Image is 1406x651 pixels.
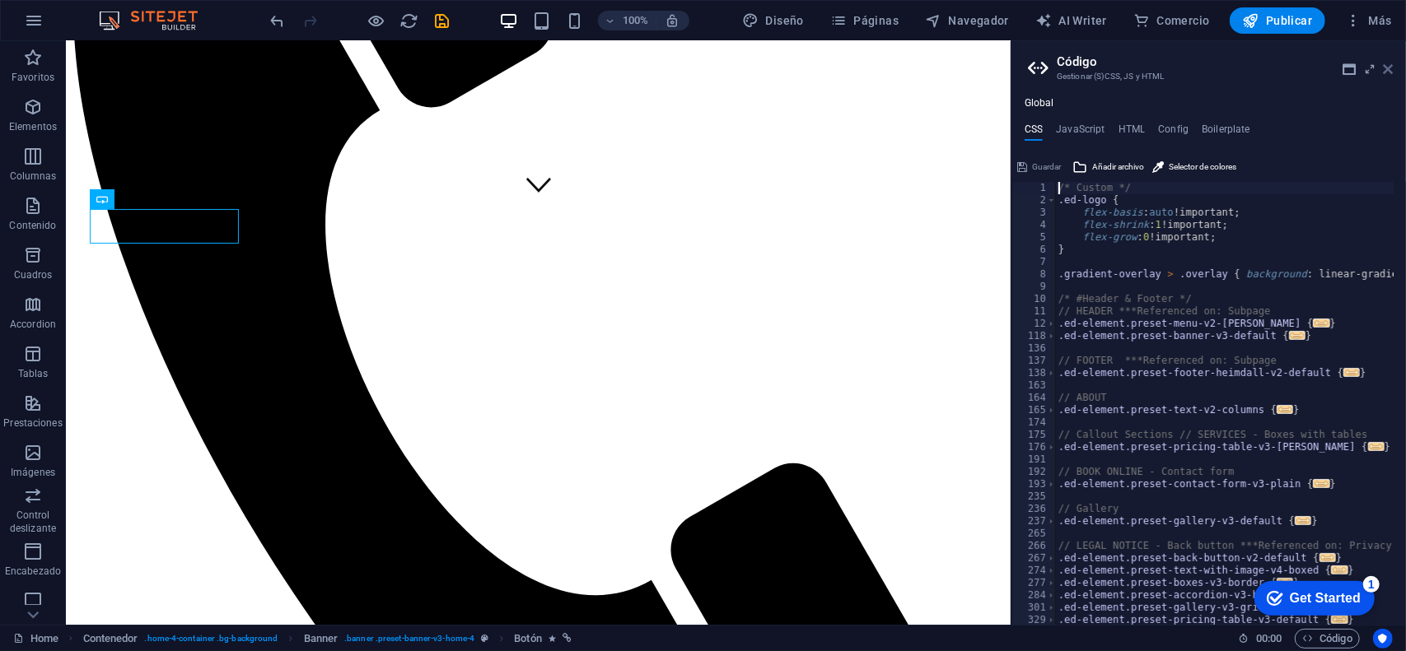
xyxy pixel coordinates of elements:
i: Deshacer: Cambiar enlace (Ctrl+Z) [269,12,287,30]
h2: Código [1057,54,1393,69]
span: Haz clic para seleccionar y doble clic para editar [83,629,138,649]
span: AI Writer [1035,12,1107,29]
div: 164 [1012,392,1057,404]
button: Haz clic para salir del modo de previsualización y seguir editando [367,11,386,30]
div: 193 [1012,478,1057,491]
div: 284 [1012,589,1057,602]
div: 9 [1012,281,1057,293]
i: Este elemento es un preajuste personalizable [481,634,488,643]
p: Contenido [9,219,56,232]
div: 11 [1012,305,1057,318]
button: Navegador [918,7,1016,34]
div: 274 [1012,565,1057,577]
p: Cuadros [14,268,53,281]
span: Código [1302,629,1352,649]
button: Usercentrics [1373,629,1393,649]
h4: JavaScript [1056,123,1105,142]
span: . banner .preset-banner-v3-home-4 [344,629,474,649]
button: Código [1295,629,1360,649]
div: 1 [1012,182,1057,194]
span: Navegador [925,12,1009,29]
span: 00 00 [1256,629,1282,649]
span: Haz clic para seleccionar y doble clic para editar [514,629,541,649]
p: Favoritos [12,71,54,84]
div: Get Started 1 items remaining, 80% complete [13,8,133,43]
div: 175 [1012,429,1057,441]
button: undo [268,11,287,30]
button: reload [399,11,419,30]
button: save [432,11,452,30]
p: Encabezado [5,565,61,578]
button: 100% [598,11,656,30]
div: 118 [1012,330,1057,342]
span: Comercio [1133,12,1210,29]
p: Prestaciones [3,416,62,430]
a: Haz clic para cancelar la selección y doble clic para abrir páginas [13,629,58,649]
span: Diseño [742,12,804,29]
span: Añadir archivo [1092,157,1144,177]
div: 3 [1012,207,1057,219]
span: ... [1314,479,1330,488]
div: 237 [1012,515,1057,528]
div: 235 [1012,491,1057,503]
div: 6 [1012,244,1057,256]
p: Accordion [10,318,56,331]
i: Guardar (Ctrl+S) [433,12,452,30]
h4: CSS [1025,123,1043,142]
span: ... [1289,331,1306,340]
div: 192 [1012,466,1057,478]
div: 136 [1012,342,1057,355]
i: Al redimensionar, ajustar el nivel de zoom automáticamente para ajustarse al dispositivo elegido. [666,13,680,28]
div: 277 [1012,577,1057,589]
div: Get Started [49,18,119,33]
p: Imágenes [11,466,55,479]
span: ... [1368,442,1385,451]
div: 174 [1012,416,1057,429]
div: 266 [1012,540,1057,552]
button: Publicar [1230,7,1326,34]
span: ... [1332,565,1348,574]
h6: 100% [623,11,649,30]
div: 329 [1012,614,1057,626]
span: ... [1343,368,1360,377]
nav: breadcrumb [83,629,572,649]
div: 8 [1012,268,1057,281]
span: Selector de colores [1169,157,1236,177]
div: 267 [1012,552,1057,565]
div: 1 [122,3,138,20]
button: Páginas [824,7,905,34]
span: . home-4-container .bg-background [145,629,278,649]
span: ... [1320,553,1336,562]
h4: Boilerplate [1202,123,1250,142]
p: Columnas [10,170,57,183]
div: 137 [1012,355,1057,367]
button: Comercio [1127,7,1217,34]
div: 176 [1012,441,1057,453]
span: ... [1314,319,1330,328]
div: 265 [1012,528,1057,540]
div: 191 [1012,453,1057,466]
span: : [1268,632,1270,644]
span: ... [1277,405,1293,414]
h4: Config [1158,123,1189,142]
span: Páginas [830,12,899,29]
button: Más [1338,7,1399,34]
div: 5 [1012,231,1057,244]
h3: Gestionar (S)CSS, JS y HTML [1057,69,1360,84]
h6: Tiempo de la sesión [1239,629,1282,649]
i: El elemento contiene una animación [549,634,556,643]
div: 10 [1012,293,1057,305]
div: 2 [1012,194,1057,207]
p: Tablas [18,367,49,380]
div: 165 [1012,404,1057,416]
i: Volver a cargar página [400,12,419,30]
button: Añadir archivo [1070,157,1147,177]
img: Editor Logo [95,11,218,30]
div: 301 [1012,602,1057,614]
span: Haz clic para seleccionar y doble clic para editar [304,629,339,649]
span: Publicar [1243,12,1313,29]
div: Diseño (Ctrl+Alt+Y) [736,7,810,34]
button: Diseño [736,7,810,34]
span: ... [1295,516,1311,525]
h4: HTML [1119,123,1146,142]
